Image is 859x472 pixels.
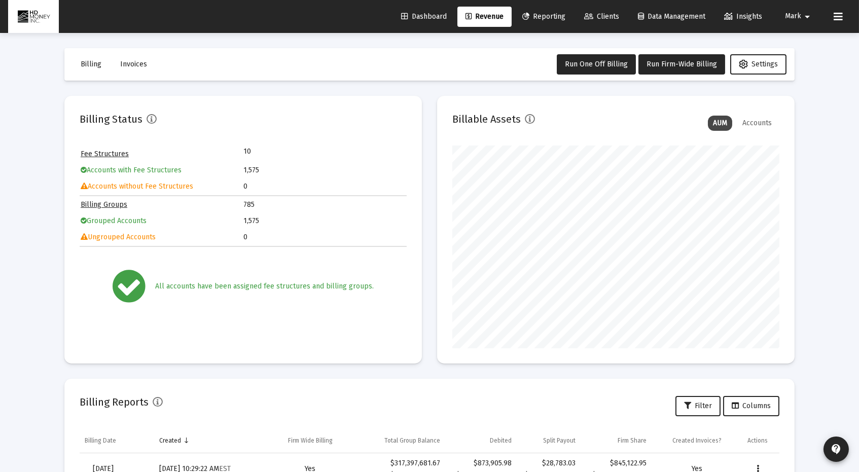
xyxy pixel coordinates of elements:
div: Accounts [737,116,777,131]
mat-icon: contact_support [830,443,842,455]
td: Column Firm Wide Billing [266,428,355,453]
td: 1,575 [244,213,406,229]
div: Actions [747,437,768,445]
span: Revenue [466,12,504,21]
span: Run One Off Billing [565,60,628,68]
button: Billing [73,54,110,75]
a: Reporting [514,7,574,27]
a: Data Management [630,7,713,27]
td: Accounts without Fee Structures [81,179,243,194]
button: Settings [730,54,786,75]
td: 1,575 [244,163,406,178]
div: Total Group Balance [384,437,440,445]
h2: Billing Reports [80,394,149,410]
td: Column Total Group Balance [354,428,445,453]
span: Data Management [638,12,705,21]
button: Mark [773,6,826,26]
span: Insights [724,12,762,21]
div: Billing Date [85,437,116,445]
td: 0 [244,179,406,194]
button: Invoices [112,54,155,75]
td: Grouped Accounts [81,213,243,229]
div: $845,122.95 [586,458,647,468]
span: Filter [684,402,712,410]
span: Clients [584,12,619,21]
td: Column Created [154,428,266,453]
button: Filter [675,396,721,416]
a: Insights [716,7,770,27]
button: Run Firm-Wide Billing [638,54,725,75]
td: Column Firm Share [581,428,652,453]
div: All accounts have been assigned fee structures and billing groups. [155,281,374,292]
a: Clients [576,7,627,27]
span: Billing [81,60,101,68]
button: Run One Off Billing [557,54,636,75]
a: Dashboard [393,7,455,27]
span: Settings [739,60,778,68]
div: Created [159,437,181,445]
td: Column Created Invoices? [652,428,742,453]
span: Columns [732,402,771,410]
button: Columns [723,396,779,416]
div: Firm Wide Billing [288,437,333,445]
span: Reporting [522,12,565,21]
td: Ungrouped Accounts [81,230,243,245]
div: $873,905.98 [450,458,511,468]
span: Run Firm-Wide Billing [647,60,717,68]
a: Revenue [457,7,512,27]
a: Fee Structures [81,150,129,158]
td: Column Split Payout [517,428,581,453]
td: Column Actions [742,428,779,453]
div: Split Payout [543,437,576,445]
div: AUM [708,116,732,131]
mat-icon: arrow_drop_down [801,7,813,27]
td: 10 [244,147,325,157]
td: 785 [244,197,406,212]
td: Column Billing Date [80,428,154,453]
td: Column Debited [445,428,516,453]
span: Invoices [120,60,147,68]
div: Created Invoices? [672,437,722,445]
td: Accounts with Fee Structures [81,163,243,178]
h2: Billing Status [80,111,142,127]
h2: Billable Assets [452,111,521,127]
td: 0 [244,230,406,245]
a: Billing Groups [81,200,127,209]
img: Dashboard [16,7,51,27]
div: Debited [490,437,512,445]
span: Mark [785,12,801,21]
div: Firm Share [618,437,647,445]
span: Dashboard [401,12,447,21]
